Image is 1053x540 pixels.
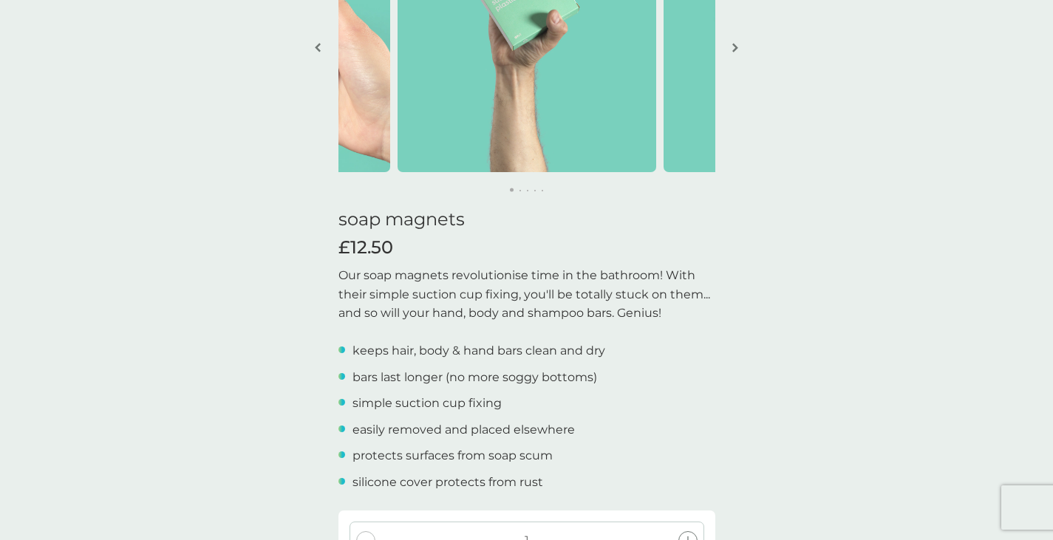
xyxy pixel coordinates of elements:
[352,341,605,360] p: keeps hair, body & hand bars clean and dry
[338,209,715,230] h1: soap magnets
[352,446,553,465] p: protects surfaces from soap scum
[352,420,575,440] p: easily removed and placed elsewhere
[732,42,738,53] img: right-arrow.svg
[352,473,543,492] p: silicone cover protects from rust
[338,237,393,259] span: £12.50
[338,266,715,323] p: Our soap magnets revolutionise time in the bathroom! With their simple suction cup fixing, you'll...
[352,368,597,387] p: bars last longer (no more soggy bottoms)
[352,394,502,413] p: simple suction cup fixing
[315,42,321,53] img: left-arrow.svg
